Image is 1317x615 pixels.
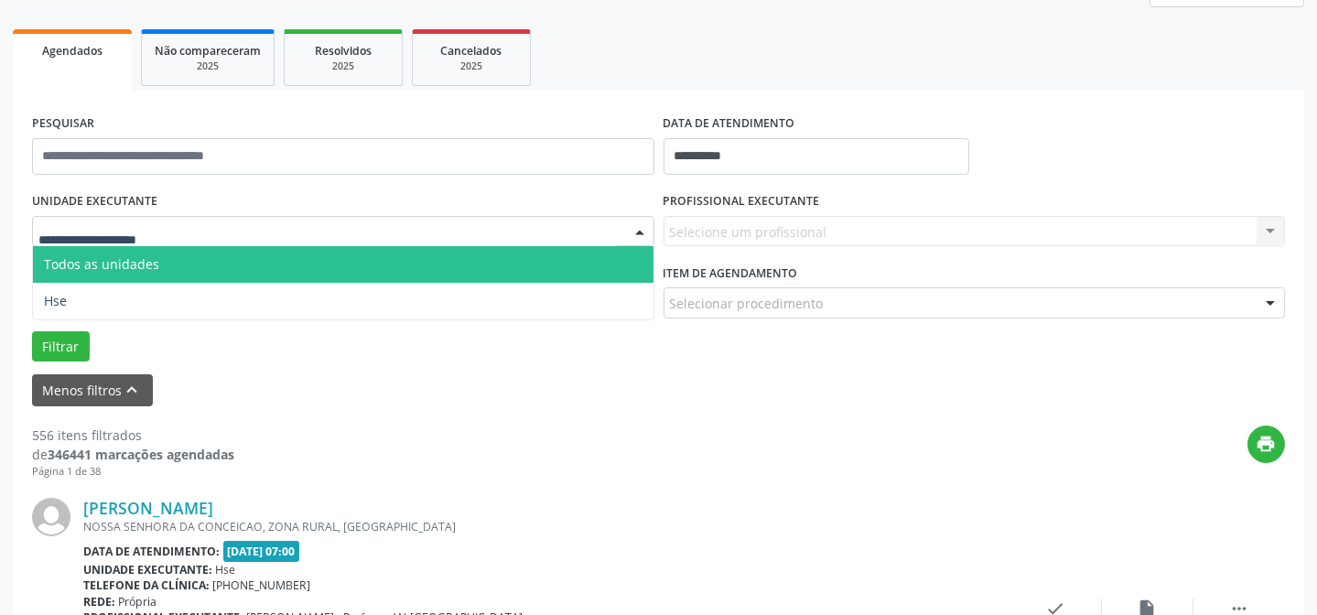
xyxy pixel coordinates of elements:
[155,59,261,73] div: 2025
[216,562,236,577] span: Hse
[32,445,234,464] div: de
[297,59,389,73] div: 2025
[48,446,234,463] strong: 346441 marcações agendadas
[44,292,67,309] span: Hse
[42,43,103,59] span: Agendados
[83,519,1010,534] div: NOSSA SENHORA DA CONCEICAO, ZONA RURAL, [GEOGRAPHIC_DATA]
[664,188,820,216] label: PROFISSIONAL EXECUTANTE
[32,374,153,406] button: Menos filtroskeyboard_arrow_up
[83,498,213,518] a: [PERSON_NAME]
[441,43,502,59] span: Cancelados
[83,594,115,610] b: Rede:
[123,380,143,400] i: keyboard_arrow_up
[664,110,795,138] label: DATA DE ATENDIMENTO
[83,577,210,593] b: Telefone da clínica:
[155,43,261,59] span: Não compareceram
[315,43,372,59] span: Resolvidos
[426,59,517,73] div: 2025
[32,188,157,216] label: UNIDADE EXECUTANTE
[664,259,798,287] label: Item de agendamento
[1257,434,1277,454] i: print
[83,544,220,559] b: Data de atendimento:
[32,426,234,445] div: 556 itens filtrados
[32,498,70,536] img: img
[44,255,159,273] span: Todos as unidades
[223,541,300,562] span: [DATE] 07:00
[213,577,311,593] span: [PHONE_NUMBER]
[83,562,212,577] b: Unidade executante:
[32,331,90,362] button: Filtrar
[1247,426,1285,463] button: print
[119,594,157,610] span: Própria
[32,464,234,480] div: Página 1 de 38
[32,110,94,138] label: PESQUISAR
[670,294,824,313] span: Selecionar procedimento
